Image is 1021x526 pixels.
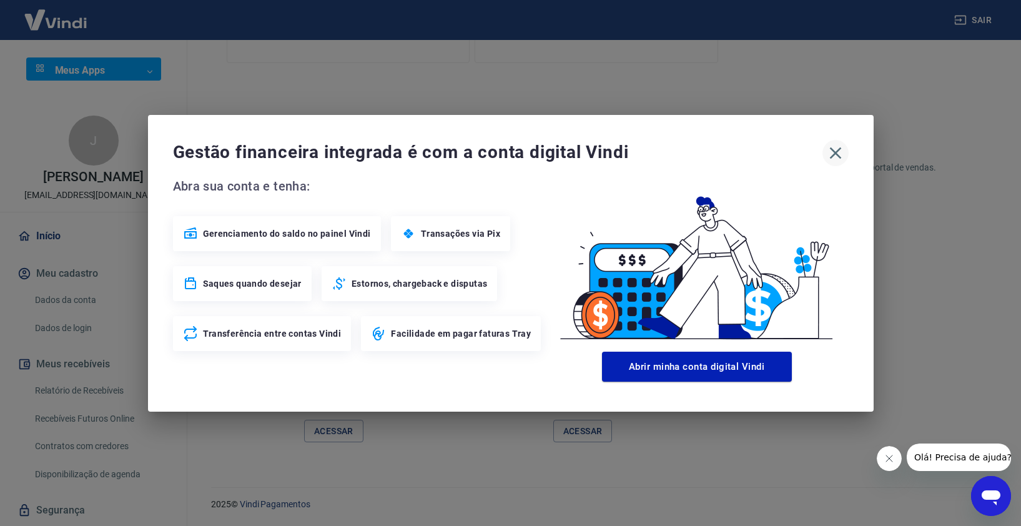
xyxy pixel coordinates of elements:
span: Gerenciamento do saldo no painel Vindi [203,227,371,240]
span: Transferência entre contas Vindi [203,327,342,340]
iframe: Mensagem da empresa [907,444,1011,471]
span: Gestão financeira integrada é com a conta digital Vindi [173,140,822,165]
span: Olá! Precisa de ajuda? [7,9,105,19]
iframe: Fechar mensagem [877,446,902,471]
span: Transações via Pix [421,227,500,240]
button: Abrir minha conta digital Vindi [602,352,792,382]
img: Good Billing [545,176,849,347]
span: Estornos, chargeback e disputas [352,277,487,290]
span: Abra sua conta e tenha: [173,176,545,196]
span: Saques quando desejar [203,277,302,290]
iframe: Botão para abrir a janela de mensagens [971,476,1011,516]
span: Facilidade em pagar faturas Tray [391,327,531,340]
